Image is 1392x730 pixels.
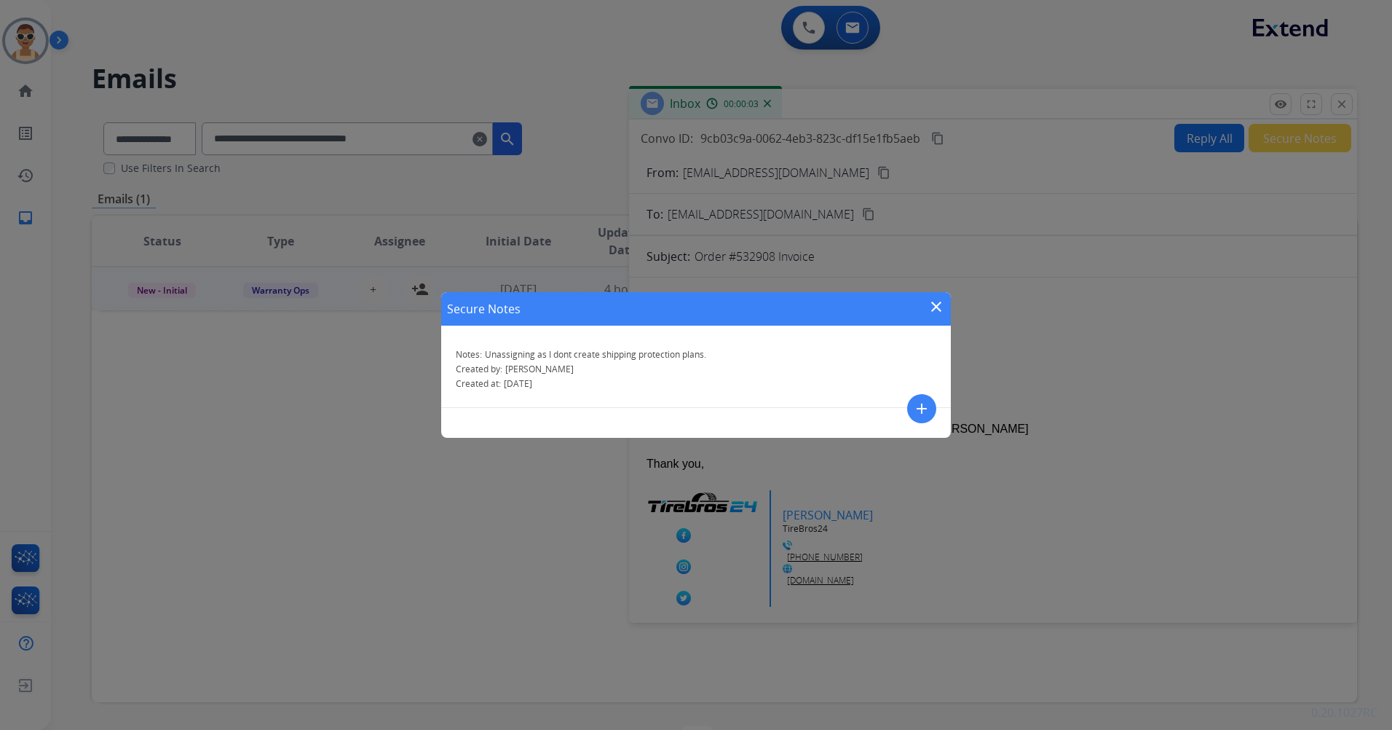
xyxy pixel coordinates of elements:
[456,348,482,361] span: Notes:
[485,348,706,361] span: Unassigning as I dont create shipping protection plans.
[447,300,521,318] h1: Secure Notes
[913,400,930,417] mat-icon: add
[928,298,945,315] mat-icon: close
[504,377,532,390] span: [DATE]
[505,363,574,375] span: [PERSON_NAME]
[1311,704,1377,721] p: 0.20.1027RC
[456,363,502,375] span: Created by:
[456,377,501,390] span: Created at:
